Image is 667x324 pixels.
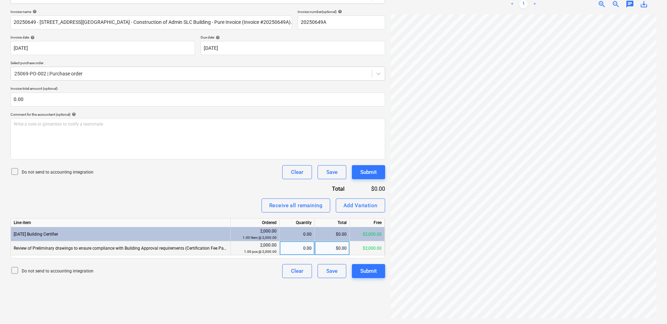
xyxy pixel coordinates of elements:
div: Add Variation [343,201,377,210]
button: Save [318,165,346,179]
input: Invoice total amount (optional) [11,93,385,107]
div: Clear [291,168,303,177]
span: 1.1.14 Building Certifier [14,232,58,237]
div: Ordered [231,218,280,227]
span: help [31,9,37,14]
div: Invoice date [11,35,195,40]
div: Total [315,218,350,227]
div: $0.00 [356,185,385,193]
button: Clear [282,264,312,278]
input: Due date not specified [201,41,385,55]
div: Line-item [11,218,231,227]
div: Total [294,185,356,193]
div: Receive all remaining [269,201,322,210]
div: Invoice name [11,9,292,14]
span: help [214,35,220,40]
button: Submit [352,264,385,278]
p: Do not send to accounting integration [22,268,93,274]
button: Submit [352,165,385,179]
p: Invoice total amount (optional) [11,86,385,92]
div: 2,000.00 [234,228,277,241]
div: Submit [360,266,377,276]
iframe: Chat Widget [632,290,667,324]
div: $0.00 [315,227,350,241]
div: 2,000.00 [234,242,277,255]
input: Invoice date not specified [11,41,195,55]
div: Quantity [280,218,315,227]
p: Do not send to accounting integration [22,169,93,175]
small: 1.00 pcs @ 2,000.00 [244,250,277,254]
div: Review of Preliminary drawings to ensure compliance with Building Approval requirements (Certific... [11,241,231,255]
div: $2,000.00 [350,241,385,255]
button: Save [318,264,346,278]
p: Select purchase order [11,61,385,67]
input: Invoice number [298,15,385,29]
input: Invoice name [11,15,292,29]
div: Due date [201,35,385,40]
div: 0.00 [283,227,312,241]
button: Add Variation [336,198,385,212]
div: Save [326,168,338,177]
button: Receive all remaining [262,198,330,212]
div: $0.00 [315,241,350,255]
div: Comment for the accountant (optional) [11,112,385,117]
span: help [29,35,35,40]
div: 0.00 [283,241,312,255]
div: Save [326,266,338,276]
span: help [70,112,76,116]
div: Free [350,218,385,227]
button: Clear [282,165,312,179]
small: 1.00 Item @ 2,000.00 [243,236,277,239]
span: help [336,9,342,14]
div: Invoice number (optional) [298,9,385,14]
div: Submit [360,168,377,177]
div: $2,000.00 [350,227,385,241]
div: Clear [291,266,303,276]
